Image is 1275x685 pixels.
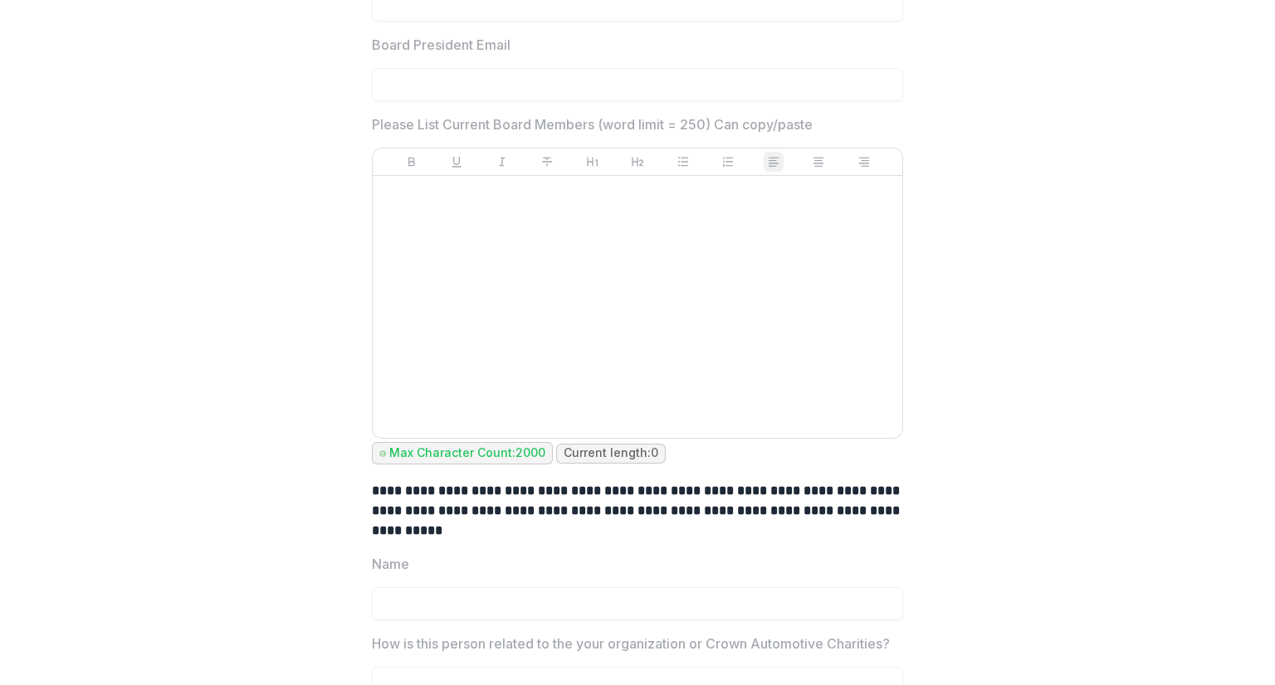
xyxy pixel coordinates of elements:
button: Align Center [808,152,828,172]
button: Heading 2 [628,152,647,172]
button: Bold [402,152,422,172]
p: Please List Current Board Members (word limit = 250) Can copy/paste [372,114,813,134]
button: Heading 1 [583,152,603,172]
p: Name [372,554,409,574]
p: Board President Email [372,35,510,55]
button: Strike [537,152,557,172]
button: Align Left [764,152,784,172]
button: Ordered List [718,152,738,172]
button: Align Right [854,152,874,172]
button: Bullet List [673,152,693,172]
button: Underline [447,152,467,172]
p: Max Character Count: 2000 [389,446,545,460]
button: Italicize [492,152,512,172]
p: Current length: 0 [564,446,658,460]
p: How is this person related to the your organization or Crown Automotive Charities? [372,634,890,653]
